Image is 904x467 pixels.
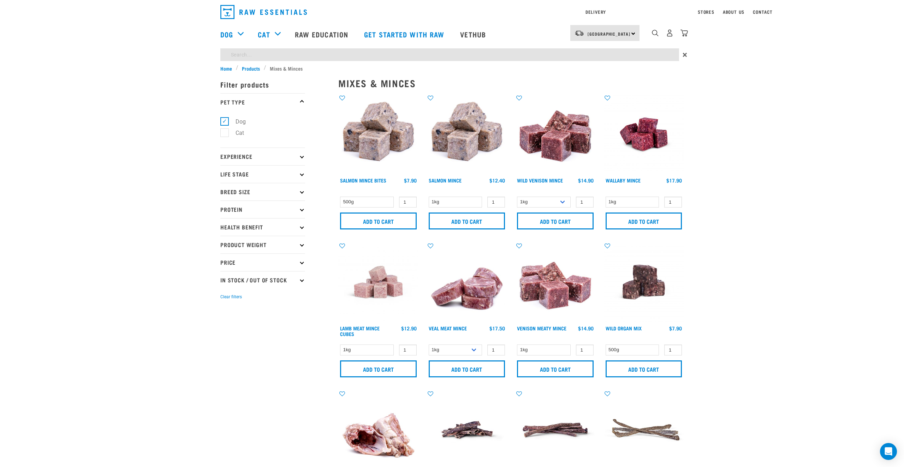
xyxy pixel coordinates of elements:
input: 1 [487,197,505,208]
p: Product Weight [220,236,305,253]
a: Stores [698,11,714,13]
p: Life Stage [220,165,305,183]
p: Breed Size [220,183,305,200]
img: Wild Organ Mix [604,242,684,322]
img: 1141 Salmon Mince 01 [427,94,507,174]
input: 1 [576,345,594,355]
input: 1 [487,345,505,355]
a: About Us [723,11,744,13]
a: Venison Meaty Mince [517,327,566,329]
a: Vethub [453,20,495,48]
img: Pile Of Cubed Wild Venison Mince For Pets [515,94,595,174]
input: Add to cart [429,212,505,229]
a: Cat [258,29,270,40]
div: $12.90 [401,325,417,331]
img: 1160 Veal Meat Mince Medallions 01 [427,242,507,322]
div: $14.90 [578,178,594,183]
input: 1 [664,197,682,208]
h2: Mixes & Minces [338,78,684,89]
input: Add to cart [606,360,682,377]
img: user.png [666,29,673,37]
a: Home [220,65,236,72]
p: Price [220,253,305,271]
img: home-icon-1@2x.png [652,30,659,36]
nav: dropdown navigation [215,2,689,22]
div: $7.90 [404,178,417,183]
img: 1141 Salmon Mince 01 [338,94,418,174]
img: home-icon@2x.png [680,29,688,37]
a: Wild Venison Mince [517,179,563,181]
div: Open Intercom Messenger [880,443,897,460]
img: Lamb Meat Mince [338,242,418,322]
input: 1 [576,197,594,208]
span: Home [220,65,232,72]
span: [GEOGRAPHIC_DATA] [588,32,630,35]
input: 1 [664,345,682,355]
input: 1 [399,345,417,355]
div: $12.40 [489,178,505,183]
div: $7.90 [669,325,682,331]
div: $14.90 [578,325,594,331]
input: Add to cart [340,212,417,229]
img: 1117 Venison Meat Mince 01 [515,242,595,322]
input: Search... [220,48,679,61]
a: Dog [220,29,233,40]
a: Wallaby Mince [606,179,641,181]
input: Add to cart [340,360,417,377]
p: Filter products [220,76,305,93]
a: Get started with Raw [357,20,453,48]
input: Add to cart [606,212,682,229]
a: Raw Education [288,20,357,48]
span: Products [242,65,260,72]
input: Add to cart [517,360,594,377]
p: Experience [220,148,305,165]
input: Add to cart [429,360,505,377]
div: $17.50 [489,325,505,331]
label: Dog [224,117,249,126]
img: van-moving.png [575,30,584,36]
nav: breadcrumbs [220,65,684,72]
nav: dropdown navigation [81,20,823,48]
a: Delivery [585,11,606,13]
img: Raw Essentials Logo [220,5,307,19]
input: 1 [399,197,417,208]
div: $17.90 [666,178,682,183]
a: Products [238,65,264,72]
a: Lamb Meat Mince Cubes [340,327,380,335]
a: Wild Organ Mix [606,327,642,329]
a: Contact [753,11,773,13]
label: Cat [224,128,247,137]
p: Health Benefit [220,218,305,236]
p: Protein [220,200,305,218]
p: In Stock / Out Of Stock [220,271,305,289]
a: Veal Meat Mince [429,327,467,329]
p: Pet Type [220,93,305,111]
a: Salmon Mince [429,179,462,181]
button: Clear filters [220,294,242,300]
a: Salmon Mince Bites [340,179,386,181]
span: × [683,48,687,61]
input: Add to cart [517,212,594,229]
img: Wallaby Mince 1675 [604,94,684,174]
